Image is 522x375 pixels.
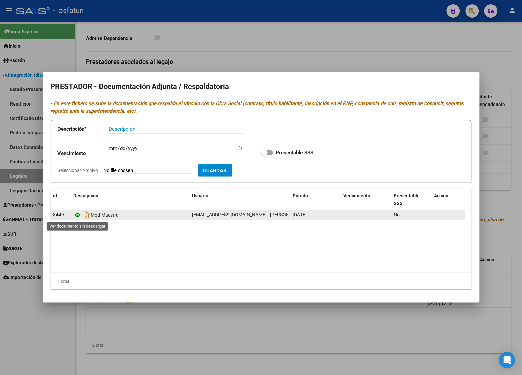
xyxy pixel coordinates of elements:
[71,189,190,211] datatable-header-cell: Descripción
[51,273,472,290] div: 1 total
[51,189,71,211] datatable-header-cell: id
[53,193,57,198] span: id
[58,168,98,173] span: Seleccionar Archivo
[499,352,515,368] div: Open Intercom Messenger
[198,164,232,177] button: Guardar
[391,189,432,211] datatable-header-cell: Presentable SSS
[276,150,313,156] strong: Presentable SSS
[434,193,449,198] span: Acción
[394,193,420,206] span: Presentable SSS
[341,189,391,211] datatable-header-cell: Vencimiento
[394,212,400,217] span: No
[58,150,109,157] p: Vencimiento
[344,193,371,198] span: Vencimiento
[203,168,227,174] span: Guardar
[74,193,99,198] span: Descripción
[290,189,341,211] datatable-header-cell: Subido
[192,212,306,217] span: [EMAIL_ADDRESS][DOMAIN_NAME] - [PERSON_NAME]
[58,125,109,133] p: Descripción
[192,193,209,198] span: Usuario
[432,189,465,211] datatable-header-cell: Acción
[82,210,91,220] i: Descargar documento
[51,100,464,114] i: - En este fichero se sube la documentación que respalda el vínculo con la Obra Social (contrato, ...
[51,80,472,93] h2: PRESTADOR - Documentación Adjunta / Respaldatoria
[190,189,290,211] datatable-header-cell: Usuario
[293,212,307,217] span: [DATE]
[53,212,64,217] span: 3449
[91,212,119,218] span: Mod Maestra
[293,193,308,198] span: Subido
